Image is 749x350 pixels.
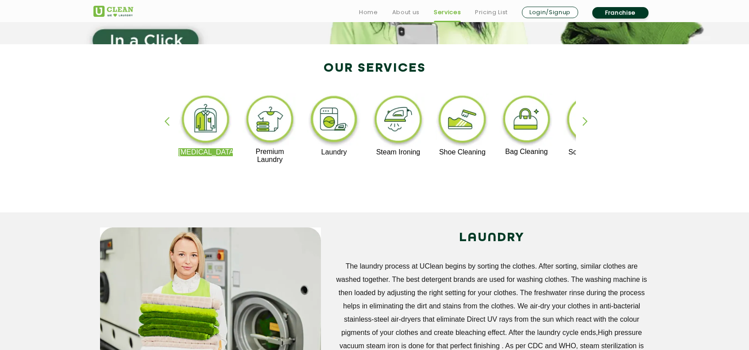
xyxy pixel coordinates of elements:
a: About us [392,7,420,18]
a: Home [359,7,378,18]
img: shoe_cleaning_11zon.webp [435,93,490,148]
img: sofa_cleaning_11zon.webp [564,93,618,148]
img: bag_cleaning_11zon.webp [499,93,554,148]
img: UClean Laundry and Dry Cleaning [93,6,133,17]
p: Premium Laundry [243,148,297,164]
a: Pricing List [475,7,508,18]
img: premium_laundry_cleaning_11zon.webp [243,93,297,148]
p: [MEDICAL_DATA] [178,148,233,156]
p: Steam Ironing [371,148,425,156]
p: Shoe Cleaning [435,148,490,156]
p: Sofa Cleaning [564,148,618,156]
h2: LAUNDRY [334,227,649,249]
a: Franchise [592,7,649,19]
img: laundry_cleaning_11zon.webp [307,93,361,148]
img: dry_cleaning_11zon.webp [178,93,233,148]
img: steam_ironing_11zon.webp [371,93,425,148]
a: Login/Signup [522,7,578,18]
p: Laundry [307,148,361,156]
a: Services [434,7,461,18]
p: Bag Cleaning [499,148,554,156]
